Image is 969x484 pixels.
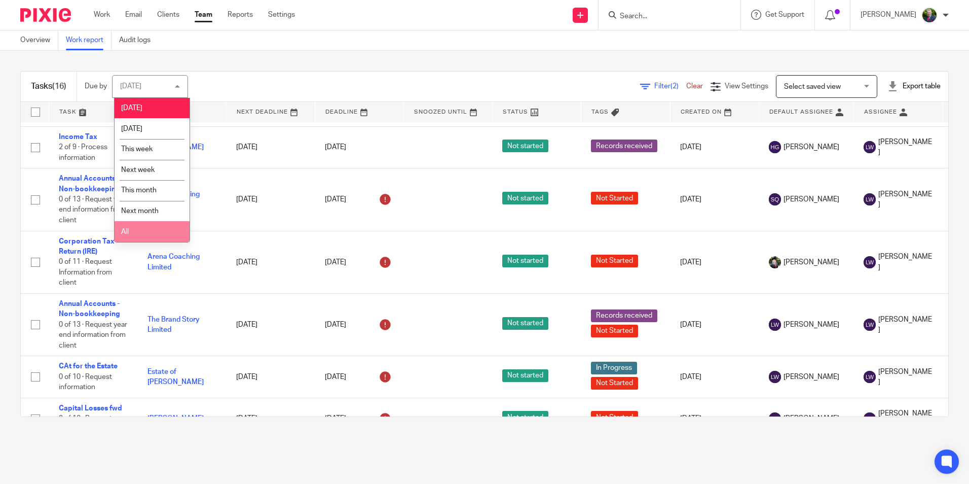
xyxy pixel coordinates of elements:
span: Not Started [591,377,638,390]
img: svg%3E [769,412,781,425]
span: Not started [502,369,548,382]
span: Not Started [591,411,638,424]
input: Search [619,12,710,21]
span: [PERSON_NAME] [784,372,839,382]
span: 0 of 10 · Request information [59,415,112,433]
p: Due by [85,81,107,91]
a: Work [94,10,110,20]
img: svg%3E [769,193,781,205]
span: Records received [591,140,657,152]
span: In Progress [591,362,637,374]
a: Estate of [PERSON_NAME] [147,368,204,386]
a: Clients [157,10,179,20]
td: [DATE] [226,398,315,439]
a: Corporation Tax Return (IRE) [59,238,115,255]
span: This month [121,187,157,194]
span: 0 of 10 · Request information [59,373,112,391]
span: Not started [502,192,548,204]
a: CAt for the Estate [59,363,118,370]
div: [DATE] [325,142,393,152]
a: Team [195,10,212,20]
span: This week [121,146,153,153]
span: [PERSON_NAME] [878,137,932,158]
span: Select saved view [784,83,841,90]
span: [PERSON_NAME] [878,252,932,272]
a: [PERSON_NAME] [147,415,204,422]
span: Tags [591,109,609,115]
a: Reports [228,10,253,20]
td: [DATE] [670,168,759,231]
img: svg%3E [864,319,876,331]
img: Pixie [20,8,71,22]
span: [DATE] [121,125,142,132]
span: All [121,228,129,235]
a: Audit logs [119,30,158,50]
td: [DATE] [670,356,759,398]
span: Not started [502,255,548,267]
div: [DATE] [120,83,141,90]
img: svg%3E [769,319,781,331]
span: Not Started [591,255,638,267]
span: [PERSON_NAME] [878,367,932,388]
a: Arena Coaching Limited [147,253,200,270]
span: [PERSON_NAME] [784,257,839,267]
a: The Brand Story Limited [147,316,200,333]
img: svg%3E [864,256,876,268]
span: Not started [502,411,548,424]
span: Next week [121,166,155,174]
span: [PERSON_NAME] [784,413,839,424]
a: Income Tax [59,133,97,141]
div: [DATE] [325,191,393,208]
span: Not started [502,317,548,330]
td: [DATE] [226,356,315,398]
img: svg%3E [864,412,876,425]
p: [PERSON_NAME] [861,10,916,20]
div: [DATE] [325,317,393,333]
span: [PERSON_NAME] [784,142,839,152]
td: [DATE] [226,168,315,231]
a: Capital Losses fwd [59,405,122,412]
td: [DATE] [226,293,315,356]
span: [PERSON_NAME] [878,189,932,210]
a: Work report [66,30,111,50]
td: [DATE] [670,126,759,168]
h1: Tasks [31,81,66,92]
span: 0 of 13 · Request year end information from client [59,321,127,349]
a: Clear [686,83,703,90]
span: 0 of 11 · Request Information from client [59,258,112,286]
span: Not Started [591,192,638,204]
div: [DATE] [325,369,393,385]
span: [PERSON_NAME] [784,194,839,204]
span: [PERSON_NAME] [878,408,932,429]
span: Records received [591,309,657,322]
img: svg%3E [769,371,781,383]
span: Filter [654,83,686,90]
span: [DATE] [121,105,142,112]
img: svg%3E [864,141,876,153]
img: svg%3E [864,193,876,205]
div: [DATE] [325,254,393,270]
span: (16) [52,82,66,90]
img: svg%3E [864,371,876,383]
a: Email [125,10,142,20]
td: [DATE] [670,293,759,356]
span: Not Started [591,325,638,337]
a: Annual Accounts - Non-bookkeeping [59,175,120,192]
div: Export table [887,81,941,91]
a: Overview [20,30,58,50]
img: svg%3E [769,141,781,153]
td: [DATE] [226,126,315,168]
span: [PERSON_NAME] [784,320,839,330]
span: 2 of 9 · Process information [59,144,107,161]
div: [DATE] [325,410,393,427]
td: [DATE] [226,231,315,293]
span: (2) [670,83,679,90]
span: Next month [121,208,159,215]
span: [PERSON_NAME] [878,315,932,335]
a: Annual Accounts - Non-bookkeeping [59,300,120,318]
img: download.png [921,7,938,23]
span: 0 of 13 · Request year end information from client [59,196,127,224]
td: [DATE] [670,398,759,439]
td: [DATE] [670,231,759,293]
span: View Settings [725,83,768,90]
